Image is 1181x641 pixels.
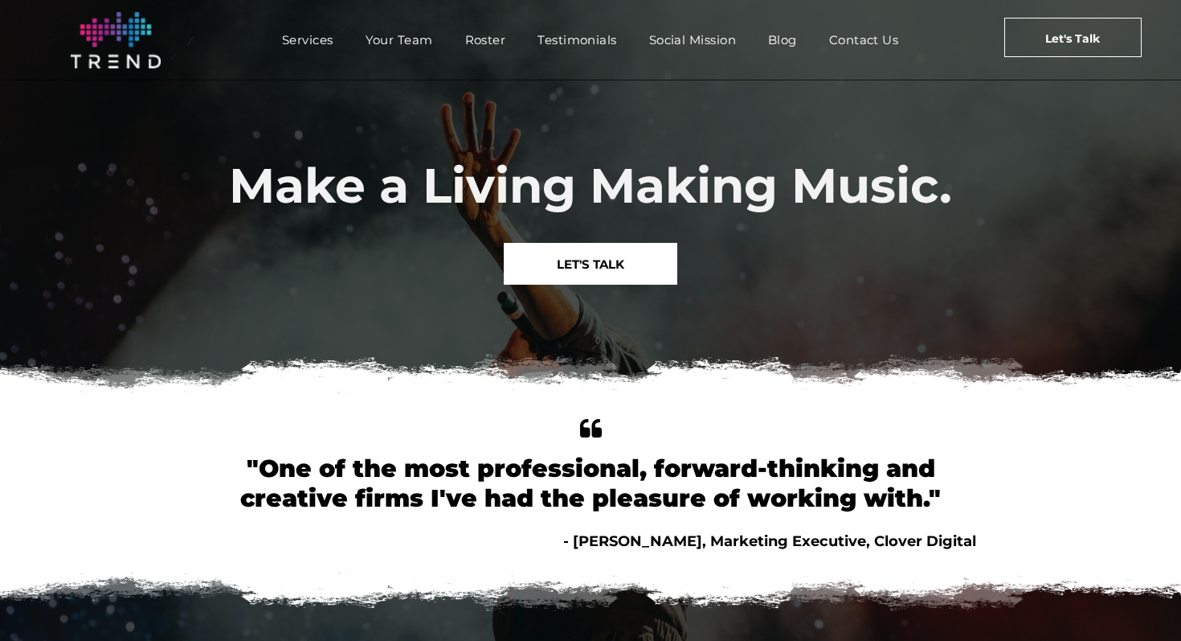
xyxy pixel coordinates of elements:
font: "One of the most professional, forward-thinking and creative firms I've had the pleasure of worki... [240,454,941,513]
span: LET'S TALK [557,244,624,285]
span: Let's Talk [1045,18,1100,59]
iframe: Chat Widget [1101,564,1181,641]
a: Testimonials [521,28,632,51]
span: - [PERSON_NAME], Marketing Executive, Clover Digital [563,532,976,550]
a: Services [266,28,349,51]
a: Contact Us [813,28,915,51]
a: Let's Talk [1004,18,1142,57]
a: LET'S TALK [504,243,677,285]
a: Roster [449,28,522,51]
img: logo [71,12,161,68]
a: Social Mission [633,28,752,51]
a: Blog [752,28,813,51]
a: Your Team [349,28,449,51]
span: Make a Living Making Music. [229,156,952,215]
